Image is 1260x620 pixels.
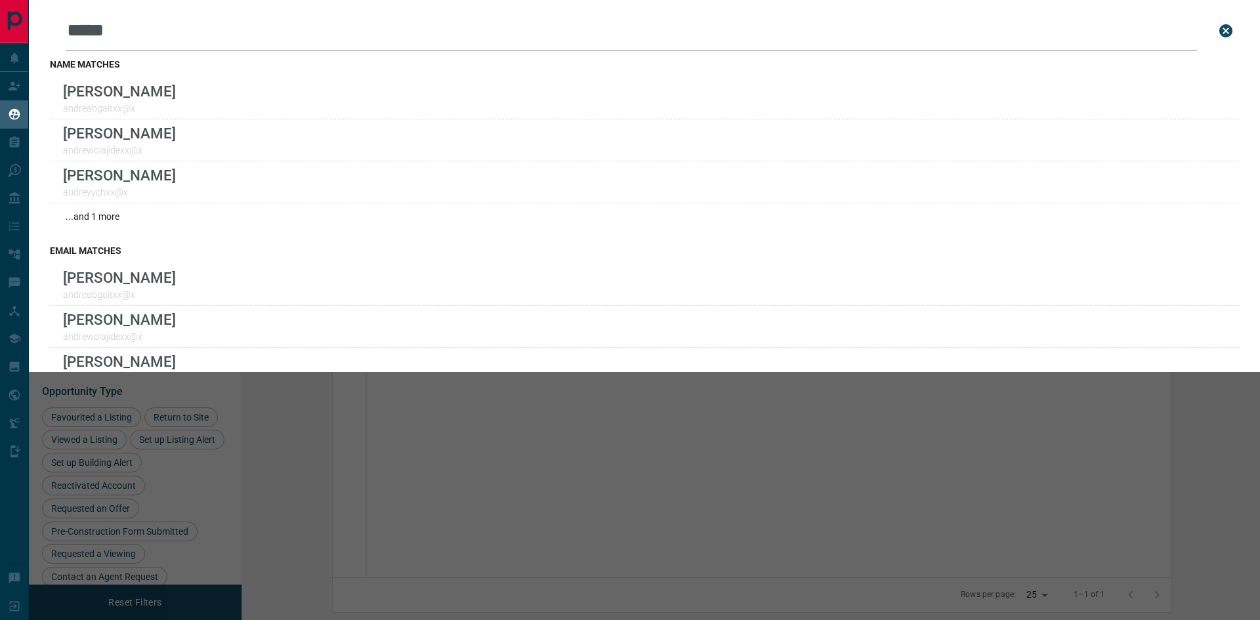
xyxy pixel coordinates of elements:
[50,59,1239,70] h3: name matches
[63,83,176,100] p: [PERSON_NAME]
[63,289,176,300] p: andreabgaitxx@x
[1213,18,1239,44] button: close search bar
[63,145,176,155] p: andrewolajidexx@x
[63,103,176,114] p: andreabgaitxx@x
[63,269,176,286] p: [PERSON_NAME]
[50,203,1239,230] div: ...and 1 more
[63,331,176,342] p: andrewolajidexx@x
[63,125,176,142] p: [PERSON_NAME]
[50,245,1239,256] h3: email matches
[63,167,176,184] p: [PERSON_NAME]
[63,311,176,328] p: [PERSON_NAME]
[63,353,176,370] p: [PERSON_NAME]
[63,187,176,197] p: audreyychxx@x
